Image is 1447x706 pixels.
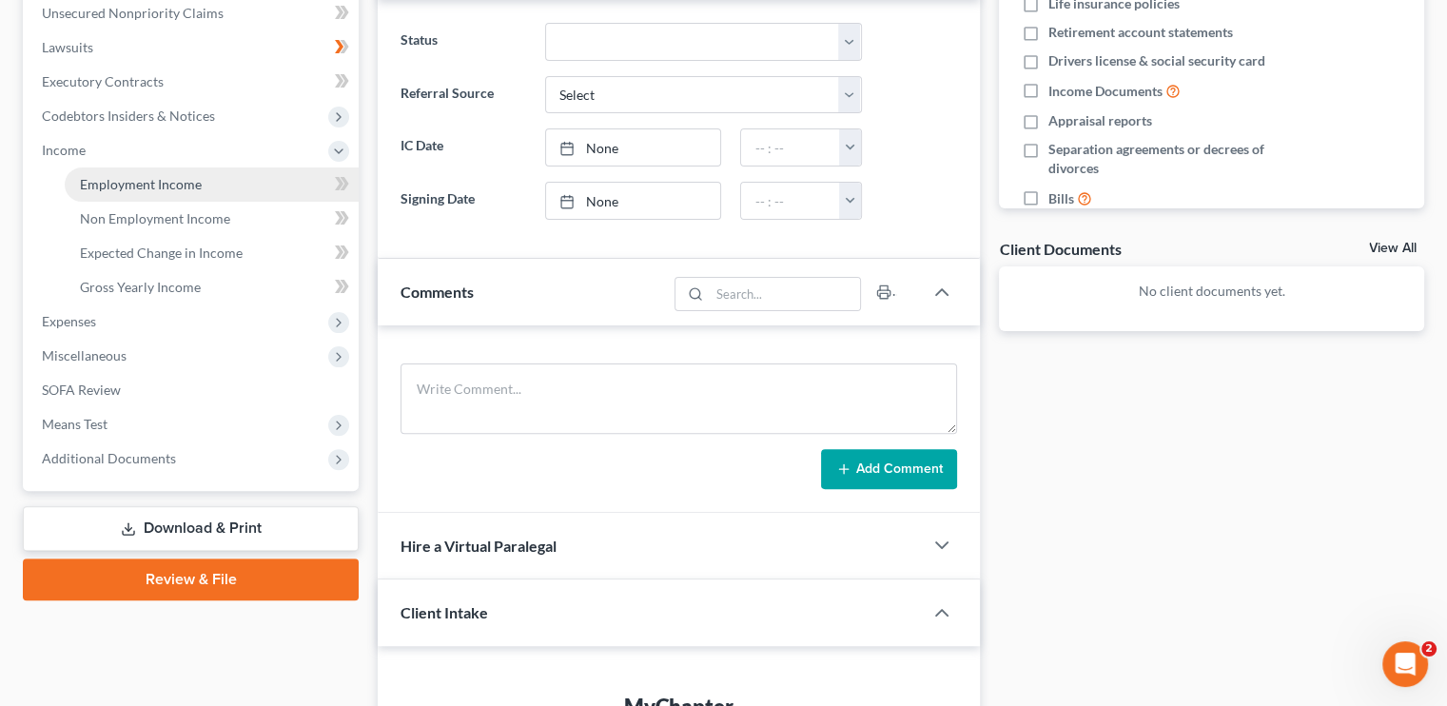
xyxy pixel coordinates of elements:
[999,239,1121,259] div: Client Documents
[42,450,176,466] span: Additional Documents
[80,176,202,192] span: Employment Income
[546,183,721,219] a: None
[65,270,359,304] a: Gross Yearly Income
[1014,282,1409,301] p: No client documents yet.
[42,347,127,363] span: Miscellaneous
[27,373,359,407] a: SOFA Review
[1048,23,1233,42] span: Retirement account statements
[1421,641,1437,657] span: 2
[42,313,96,329] span: Expenses
[42,416,108,432] span: Means Test
[741,183,840,219] input: -- : --
[42,5,224,21] span: Unsecured Nonpriority Claims
[1048,140,1301,178] span: Separation agreements or decrees of divorces
[80,210,230,226] span: Non Employment Income
[1048,111,1152,130] span: Appraisal reports
[391,76,535,114] label: Referral Source
[27,65,359,99] a: Executory Contracts
[23,506,359,551] a: Download & Print
[65,167,359,202] a: Employment Income
[546,129,721,166] a: None
[741,129,840,166] input: -- : --
[42,108,215,124] span: Codebtors Insiders & Notices
[65,202,359,236] a: Non Employment Income
[65,236,359,270] a: Expected Change in Income
[391,23,535,61] label: Status
[401,537,557,555] span: Hire a Virtual Paralegal
[23,559,359,600] a: Review & File
[27,30,359,65] a: Lawsuits
[42,382,121,398] span: SOFA Review
[1382,641,1428,687] iframe: Intercom live chat
[1048,82,1163,101] span: Income Documents
[80,245,243,261] span: Expected Change in Income
[401,603,488,621] span: Client Intake
[42,73,164,89] span: Executory Contracts
[821,449,957,489] button: Add Comment
[1048,189,1074,208] span: Bills
[710,278,861,310] input: Search...
[401,283,474,301] span: Comments
[391,182,535,220] label: Signing Date
[1369,242,1417,255] a: View All
[42,39,93,55] span: Lawsuits
[391,128,535,167] label: IC Date
[42,142,86,158] span: Income
[80,279,201,295] span: Gross Yearly Income
[1048,51,1265,70] span: Drivers license & social security card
